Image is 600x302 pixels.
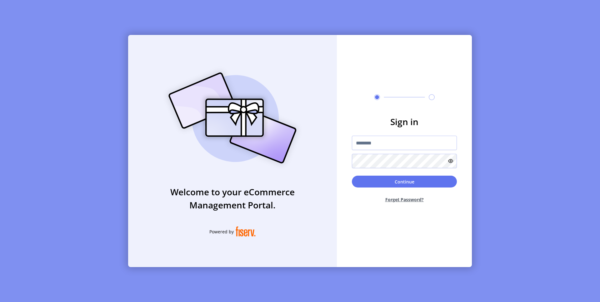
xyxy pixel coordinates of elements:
[128,185,337,212] h3: Welcome to your eCommerce Management Portal.
[352,176,457,188] button: Continue
[209,228,234,235] span: Powered by
[352,115,457,128] h3: Sign in
[352,191,457,208] button: Forget Password?
[159,66,306,170] img: card_Illustration.svg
